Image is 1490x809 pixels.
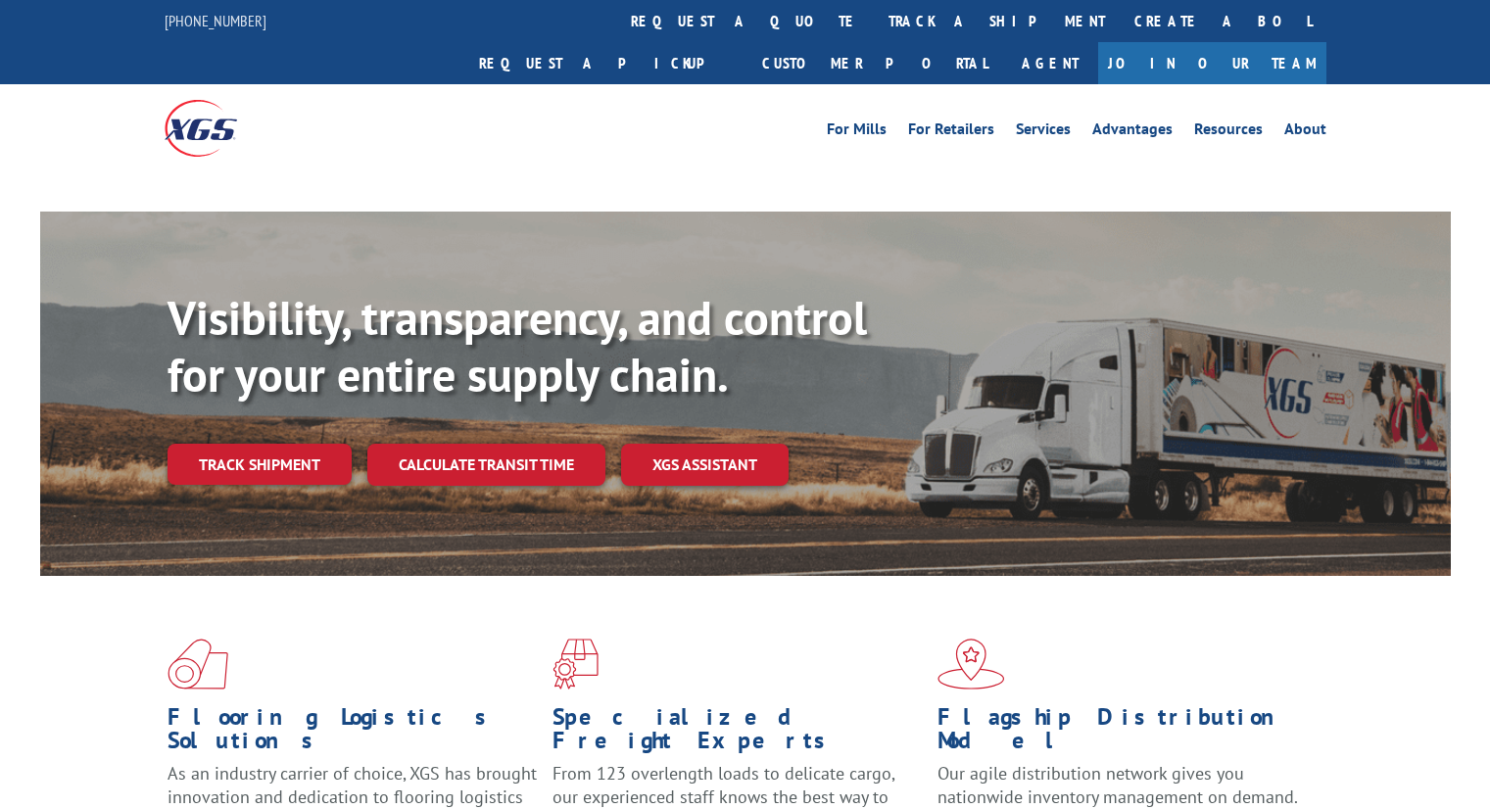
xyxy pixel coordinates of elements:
[908,121,994,143] a: For Retailers
[553,705,923,762] h1: Specialized Freight Experts
[827,121,887,143] a: For Mills
[1092,121,1173,143] a: Advantages
[1002,42,1098,84] a: Agent
[621,444,789,486] a: XGS ASSISTANT
[168,705,538,762] h1: Flooring Logistics Solutions
[165,11,266,30] a: [PHONE_NUMBER]
[168,639,228,690] img: xgs-icon-total-supply-chain-intelligence-red
[937,639,1005,690] img: xgs-icon-flagship-distribution-model-red
[1284,121,1326,143] a: About
[168,287,867,404] b: Visibility, transparency, and control for your entire supply chain.
[747,42,1002,84] a: Customer Portal
[937,705,1308,762] h1: Flagship Distribution Model
[1016,121,1071,143] a: Services
[1194,121,1263,143] a: Resources
[1098,42,1326,84] a: Join Our Team
[168,444,352,485] a: Track shipment
[937,762,1298,808] span: Our agile distribution network gives you nationwide inventory management on demand.
[464,42,747,84] a: Request a pickup
[553,639,599,690] img: xgs-icon-focused-on-flooring-red
[367,444,605,486] a: Calculate transit time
